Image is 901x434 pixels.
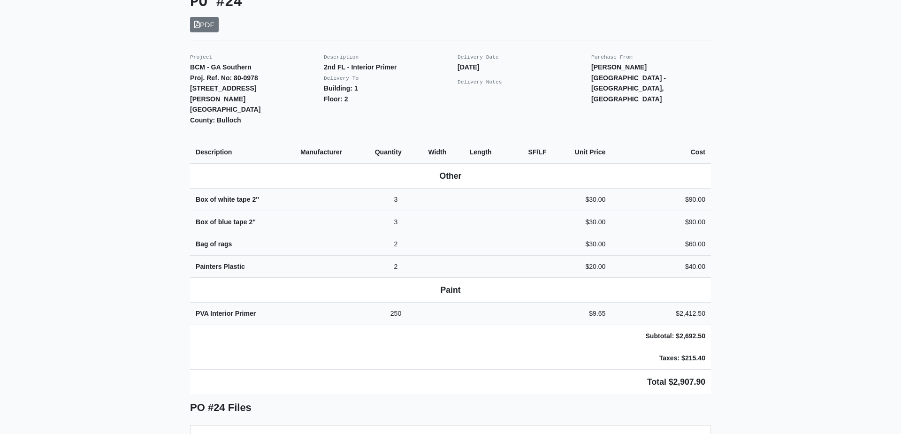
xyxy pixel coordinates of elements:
td: $20.00 [552,255,611,278]
td: 250 [369,303,423,325]
small: Delivery Notes [458,79,502,85]
th: Quantity [369,141,423,163]
td: $90.00 [611,189,711,211]
strong: Box of blue tape 2'' [196,218,256,226]
b: Paint [440,285,460,295]
strong: Floor: 2 [324,95,348,103]
b: Other [440,171,462,181]
td: Subtotal: $2,692.50 [611,325,711,347]
td: Taxes: $215.40 [611,347,711,370]
td: $30.00 [552,233,611,256]
h5: PO #24 Files [190,402,711,414]
th: SF/LF [511,141,552,163]
strong: Building: 1 [324,84,358,92]
small: Description [324,54,359,60]
strong: Box of white tape 2'' [196,196,259,203]
td: Total $2,907.90 [190,369,711,394]
td: $40.00 [611,255,711,278]
td: 2 [369,255,423,278]
td: $30.00 [552,211,611,233]
a: PDF [190,17,219,32]
strong: Bag of rags [196,240,232,248]
td: $90.00 [611,211,711,233]
th: Length [464,141,511,163]
strong: County: Bulloch [190,116,241,124]
th: Unit Price [552,141,611,163]
small: Delivery To [324,76,359,81]
strong: [DATE] [458,63,480,71]
td: $30.00 [552,189,611,211]
th: Cost [611,141,711,163]
td: 2 [369,233,423,256]
td: 3 [369,211,423,233]
td: $9.65 [552,303,611,325]
strong: Proj. Ref. No: 80-0978 [190,74,258,82]
td: 3 [369,189,423,211]
small: Delivery Date [458,54,499,60]
strong: 2nd FL - Interior Primer [324,63,397,71]
th: Description [190,141,295,163]
th: Width [422,141,464,163]
small: Project [190,54,212,60]
strong: [STREET_ADDRESS][PERSON_NAME] [190,84,257,103]
p: [PERSON_NAME][GEOGRAPHIC_DATA] - [GEOGRAPHIC_DATA], [GEOGRAPHIC_DATA] [591,62,711,104]
td: $2,412.50 [611,303,711,325]
strong: [GEOGRAPHIC_DATA] [190,106,260,113]
strong: Painters Plastic [196,263,245,270]
small: Purchase From [591,54,633,60]
th: Manufacturer [295,141,369,163]
strong: BCM - GA Southern [190,63,252,71]
td: $60.00 [611,233,711,256]
strong: PVA Interior Primer [196,310,256,317]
